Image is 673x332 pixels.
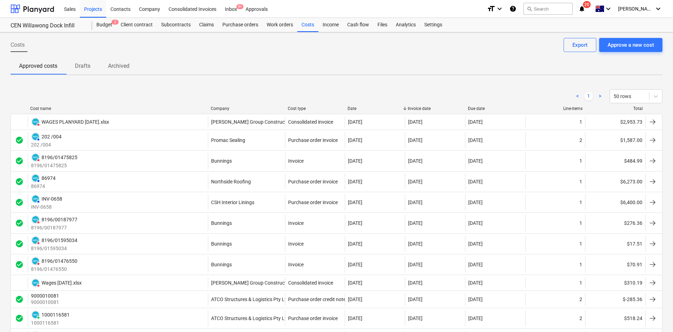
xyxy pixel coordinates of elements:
div: Chat Widget [638,298,673,332]
div: 1 [579,179,582,184]
img: xero.svg [32,195,39,202]
a: Subcontracts [157,18,195,32]
a: Page 1 is your current page [584,92,593,100]
div: Invoice was approved [15,157,24,165]
div: Invoice has been synced with Xero and its status is currently DELETED [31,215,40,224]
div: [DATE] [408,280,423,286]
div: 1 [579,241,582,247]
div: Analytics [392,18,420,32]
div: $310.19 [585,277,645,288]
div: Invoice was approved [15,314,24,323]
div: $-285.36 [585,293,645,306]
div: [DATE] [468,158,483,164]
div: [DATE] [408,297,423,302]
span: [PERSON_NAME] [618,6,653,12]
div: [DATE] [348,200,362,205]
div: Invoice has been synced with Xero and its status is currently AUTHORISED [31,174,40,183]
div: $1,587.00 [585,132,645,148]
div: 9000010081 [31,293,59,299]
div: Invoice has been synced with Xero and its status is currently AUTHORISED [31,132,40,141]
i: keyboard_arrow_down [654,5,662,13]
p: 8196/01595034 [31,245,77,252]
a: Next page [596,92,604,100]
div: [PERSON_NAME] Group Construction [211,280,293,286]
div: [DATE] [348,262,362,267]
div: INV-0658 [42,196,62,202]
div: Company [211,106,282,111]
div: ATCO Structures & Logistics Pty Ltd [211,297,289,302]
span: 20 [583,1,591,8]
div: Cash flow [343,18,373,32]
div: Invoice date [408,106,462,111]
div: Invoice was approved [15,295,24,304]
p: Archived [108,62,129,70]
span: Costs [11,41,25,49]
span: search [527,6,532,12]
div: [DATE] [408,119,423,125]
a: Purchase orders [218,18,262,32]
p: Approved costs [19,62,57,70]
div: Wages [DATE].xlsx [42,280,82,286]
div: [DATE] [468,262,483,267]
div: [DATE] [468,119,483,125]
span: check_circle [15,177,24,186]
span: 2 [112,20,119,25]
div: 2 [579,315,582,321]
img: xero.svg [32,237,39,244]
div: Cost name [30,106,205,111]
div: $518.24 [585,310,645,326]
span: check_circle [15,198,24,207]
span: check_circle [15,157,24,165]
i: keyboard_arrow_down [604,5,612,13]
div: CSH Interior Linings [211,200,254,205]
i: format_size [487,5,495,13]
div: [DATE] [408,220,423,226]
div: Total [588,106,643,111]
a: Claims [195,18,218,32]
div: Purchase order invoice [288,137,338,143]
div: Bunnings [211,262,232,267]
div: $2,953.73 [585,116,645,128]
div: 86974 [42,175,56,181]
p: 8196/01476550 [31,266,77,273]
div: Invoice was approved [15,219,24,227]
div: Budget [92,18,116,32]
a: Work orders [262,18,297,32]
div: Bunnings [211,220,232,226]
div: $17.51 [585,236,645,252]
img: xero.svg [32,258,39,265]
p: 8196/01475825 [31,162,77,169]
div: Invoice was approved [15,240,24,248]
div: Cost type [288,106,342,111]
div: Invoice has been synced with Xero and its status is currently DELETED [31,117,40,126]
div: Due date [468,106,522,111]
img: xero.svg [32,216,39,223]
div: Invoice was approved [15,198,24,207]
a: Files [373,18,392,32]
div: Income [318,18,343,32]
div: 1 [579,280,582,286]
img: xero.svg [32,118,39,125]
div: $6,273.00 [585,174,645,190]
i: keyboard_arrow_down [495,5,504,13]
div: 8196/00187977 [42,217,77,222]
div: Line-items [528,106,583,111]
div: Purchase order invoice [288,200,338,205]
div: Invoice has been synced with Xero and its status is currently DELETED [31,256,40,266]
div: $70.91 [585,256,645,273]
div: Client contract [116,18,157,32]
span: check_circle [15,136,24,144]
img: xero.svg [32,133,39,140]
div: [DATE] [408,137,423,143]
div: [DATE] [348,158,362,164]
div: Invoice [288,241,304,247]
div: Invoice [288,220,304,226]
span: check_circle [15,219,24,227]
p: Drafts [74,62,91,70]
p: 8196/00187977 [31,224,77,231]
span: check_circle [15,260,24,269]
